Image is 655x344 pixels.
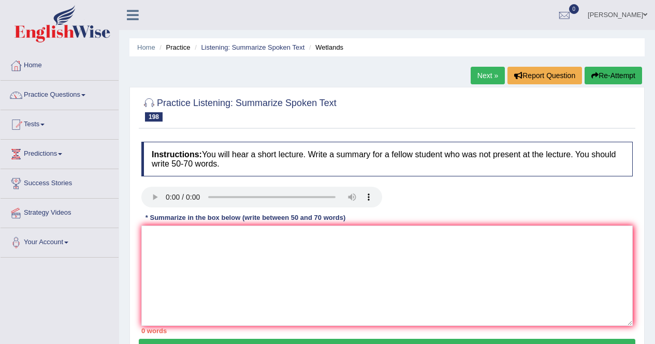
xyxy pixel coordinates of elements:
div: 0 words [141,326,633,336]
b: Instructions: [152,150,202,159]
a: Your Account [1,228,119,254]
a: Tests [1,110,119,136]
a: Predictions [1,140,119,166]
h4: You will hear a short lecture. Write a summary for a fellow student who was not present at the le... [141,142,633,176]
li: Practice [157,42,190,52]
button: Re-Attempt [585,67,642,84]
a: Listening: Summarize Spoken Text [201,43,304,51]
a: Home [137,43,155,51]
h2: Practice Listening: Summarize Spoken Text [141,96,337,122]
span: 0 [569,4,579,14]
a: Home [1,51,119,77]
a: Next » [471,67,505,84]
a: Strategy Videos [1,199,119,225]
li: Wetlands [307,42,343,52]
span: 198 [145,112,163,122]
a: Practice Questions [1,81,119,107]
a: Success Stories [1,169,119,195]
div: * Summarize in the box below (write between 50 and 70 words) [141,213,350,222]
button: Report Question [507,67,582,84]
